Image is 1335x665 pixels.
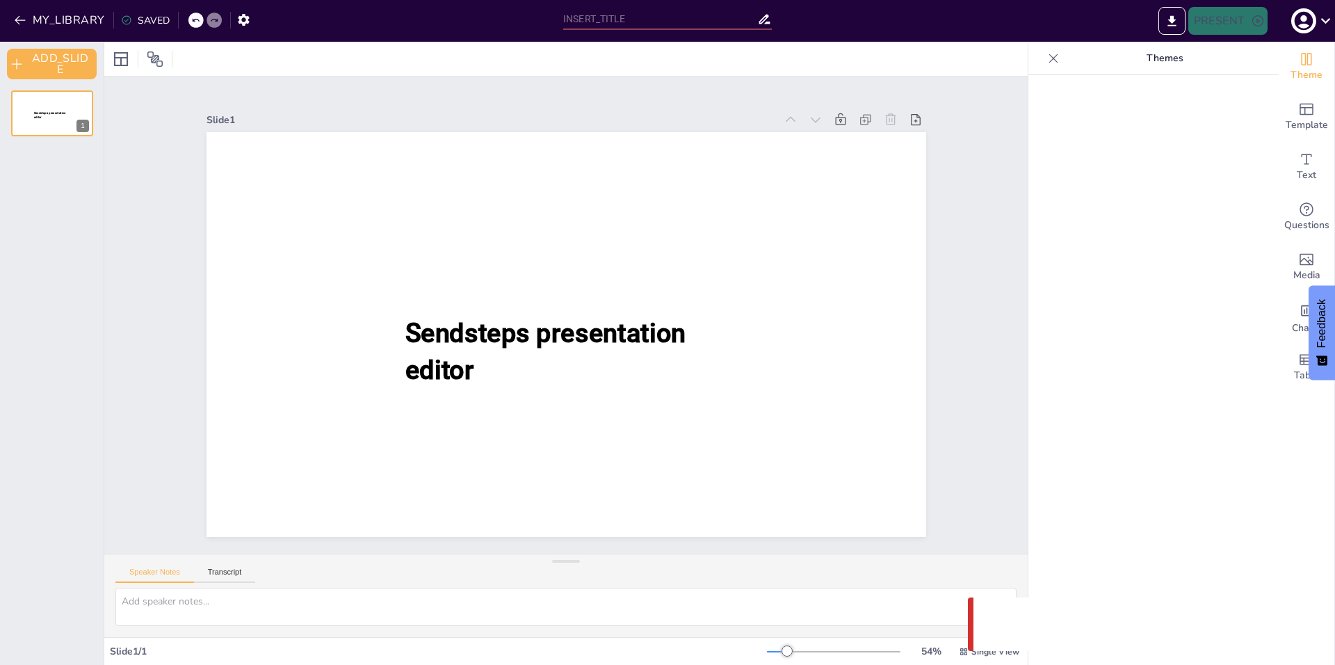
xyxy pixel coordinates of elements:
[1309,285,1335,380] button: Feedback - Show survey
[1286,118,1328,133] span: Template
[1279,192,1334,242] div: Get real-time input from your audience
[207,113,776,127] div: Slide 1
[1284,218,1329,233] span: Questions
[1279,292,1334,342] div: Add charts and graphs
[147,51,163,67] span: Position
[1279,92,1334,142] div: Add ready made slides
[1158,7,1186,35] button: EXPORT_TO_POWERPOINT
[1316,299,1328,348] span: Feedback
[110,645,767,658] div: Slide 1 / 1
[10,9,111,31] button: MY_LIBRARY
[914,645,948,658] div: 54 %
[34,111,66,119] span: Sendsteps presentation editor
[1279,42,1334,92] div: Change the overall theme
[115,568,194,583] button: Speaker Notes
[7,49,97,79] button: ADD_SLIDE
[1297,168,1316,183] span: Text
[1188,7,1268,35] button: PRESENT
[1279,142,1334,192] div: Add text boxes
[194,568,256,583] button: Transcript
[1293,268,1320,283] span: Media
[1292,321,1321,336] span: Charts
[76,120,89,132] div: 1
[1012,616,1279,633] p: Something went wrong with the request. (CORS)
[121,14,170,27] div: SAVED
[1294,368,1319,383] span: Table
[1065,42,1265,75] p: Themes
[110,48,132,70] div: Layout
[563,9,757,29] input: INSERT_TITLE
[405,318,685,385] span: Sendsteps presentation editor
[1279,242,1334,292] div: Add images, graphics, shapes or video
[1290,67,1322,83] span: Theme
[11,90,93,136] div: 1
[1279,342,1334,392] div: Add a table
